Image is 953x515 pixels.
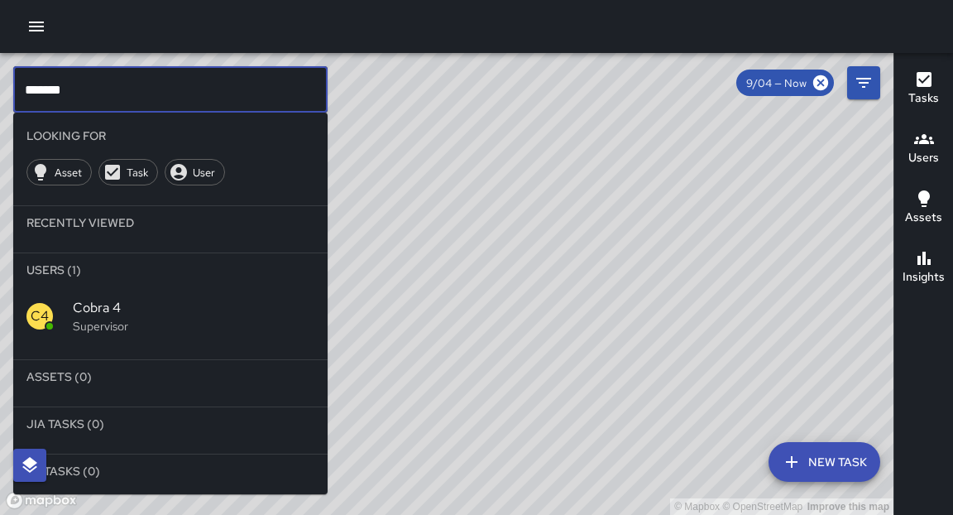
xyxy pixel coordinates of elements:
div: Task [98,159,158,185]
button: Users [894,119,953,179]
h6: Users [908,149,939,167]
div: C4Cobra 4Supervisor [13,286,328,346]
div: 9/04 — Now [736,70,834,96]
p: Supervisor [73,318,314,335]
div: Asset [26,159,92,185]
button: Insights [894,238,953,298]
span: Task [117,166,157,180]
span: 9/04 — Now [736,76,817,90]
li: 311 Tasks (0) [13,455,328,488]
button: Assets [894,179,953,238]
li: Assets (0) [13,360,328,393]
span: Cobra 4 [73,298,314,318]
li: Looking For [13,119,328,152]
h6: Tasks [908,89,939,108]
span: User [184,166,224,180]
li: Recently Viewed [13,206,328,239]
h6: Assets [905,209,942,227]
p: C4 [31,306,49,326]
button: Tasks [894,60,953,119]
button: Filters [847,66,880,99]
div: User [165,159,225,185]
button: New Task [769,442,880,482]
h6: Insights [903,268,945,286]
li: Jia Tasks (0) [13,407,328,440]
span: Asset [45,166,91,180]
li: Users (1) [13,253,328,286]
